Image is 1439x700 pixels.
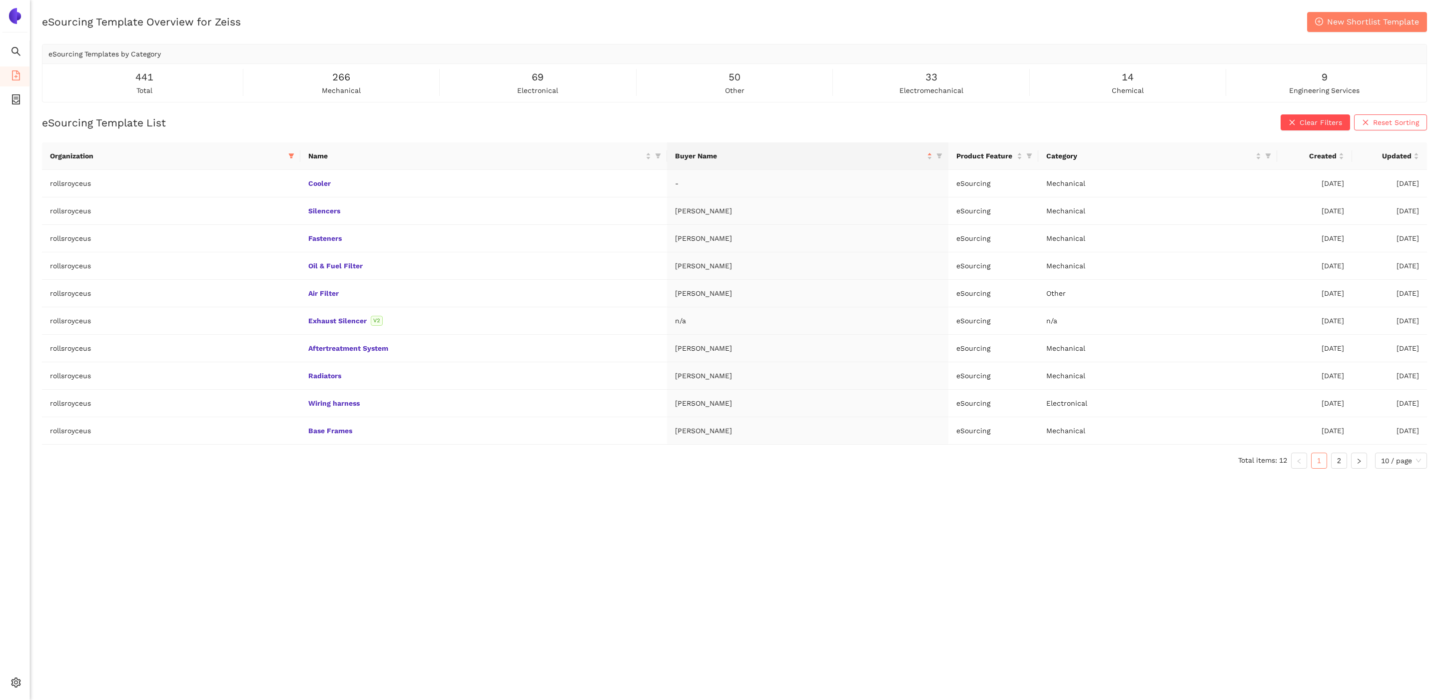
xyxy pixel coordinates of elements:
[1332,453,1347,468] a: 2
[948,142,1038,170] th: this column's title is Product Feature,this column is sortable
[1024,148,1034,163] span: filter
[532,69,544,85] span: 69
[1277,335,1352,362] td: [DATE]
[948,252,1038,280] td: eSourcing
[667,335,948,362] td: [PERSON_NAME]
[667,417,948,445] td: [PERSON_NAME]
[653,148,663,163] span: filter
[1373,117,1419,128] span: Reset Sorting
[948,390,1038,417] td: eSourcing
[1277,417,1352,445] td: [DATE]
[1352,280,1427,307] td: [DATE]
[1112,85,1144,96] span: chemical
[517,85,558,96] span: electronical
[925,69,937,85] span: 33
[1352,225,1427,252] td: [DATE]
[1038,280,1277,307] td: Other
[42,225,300,252] td: rollsroyceus
[322,85,361,96] span: mechanical
[1354,114,1427,130] button: closeReset Sorting
[1322,69,1328,85] span: 9
[1281,114,1350,130] button: closeClear Filters
[725,85,744,96] span: other
[136,85,152,96] span: total
[371,316,383,326] span: V2
[1352,307,1427,335] td: [DATE]
[948,225,1038,252] td: eSourcing
[948,307,1038,335] td: eSourcing
[948,170,1038,197] td: eSourcing
[1038,197,1277,225] td: Mechanical
[1289,119,1296,127] span: close
[948,417,1038,445] td: eSourcing
[11,91,21,111] span: container
[934,148,944,163] span: filter
[1277,390,1352,417] td: [DATE]
[1277,142,1352,170] th: this column's title is Created,this column is sortable
[1352,197,1427,225] td: [DATE]
[899,85,963,96] span: electromechanical
[1026,153,1032,159] span: filter
[655,153,661,159] span: filter
[11,674,21,694] span: setting
[1038,362,1277,390] td: Mechanical
[42,417,300,445] td: rollsroyceus
[308,150,644,161] span: Name
[332,69,350,85] span: 266
[667,280,948,307] td: [PERSON_NAME]
[1352,417,1427,445] td: [DATE]
[1277,225,1352,252] td: [DATE]
[675,150,924,161] span: Buyer Name
[42,252,300,280] td: rollsroyceus
[1356,458,1362,464] span: right
[1296,458,1302,464] span: left
[667,362,948,390] td: [PERSON_NAME]
[1375,453,1427,469] div: Page Size
[1352,170,1427,197] td: [DATE]
[42,14,241,29] h2: eSourcing Template Overview for Zeiss
[1331,453,1347,469] li: 2
[1122,69,1134,85] span: 14
[1289,85,1360,96] span: engineering services
[42,170,300,197] td: rollsroyceus
[1265,153,1271,159] span: filter
[42,307,300,335] td: rollsroyceus
[1327,15,1419,28] span: New Shortlist Template
[1312,453,1327,468] a: 1
[667,197,948,225] td: [PERSON_NAME]
[48,50,161,58] span: eSourcing Templates by Category
[948,335,1038,362] td: eSourcing
[135,69,153,85] span: 441
[1038,252,1277,280] td: Mechanical
[1038,307,1277,335] td: n/a
[1351,453,1367,469] li: Next Page
[1277,197,1352,225] td: [DATE]
[42,362,300,390] td: rollsroyceus
[936,153,942,159] span: filter
[300,142,668,170] th: this column's title is Name,this column is sortable
[956,150,1015,161] span: Product Feature
[1038,142,1277,170] th: this column's title is Category,this column is sortable
[1381,453,1421,468] span: 10 / page
[667,225,948,252] td: [PERSON_NAME]
[1038,225,1277,252] td: Mechanical
[948,280,1038,307] td: eSourcing
[42,280,300,307] td: rollsroyceus
[1360,150,1412,161] span: Updated
[1285,150,1337,161] span: Created
[1238,453,1287,469] li: Total items: 12
[1352,390,1427,417] td: [DATE]
[1307,12,1427,32] button: plus-circleNew Shortlist Template
[1038,335,1277,362] td: Mechanical
[728,69,740,85] span: 50
[1362,119,1369,127] span: close
[1351,453,1367,469] button: right
[1315,17,1323,27] span: plus-circle
[1311,453,1327,469] li: 1
[1277,362,1352,390] td: [DATE]
[42,390,300,417] td: rollsroyceus
[667,307,948,335] td: n/a
[1291,453,1307,469] button: left
[1300,117,1342,128] span: Clear Filters
[1277,170,1352,197] td: [DATE]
